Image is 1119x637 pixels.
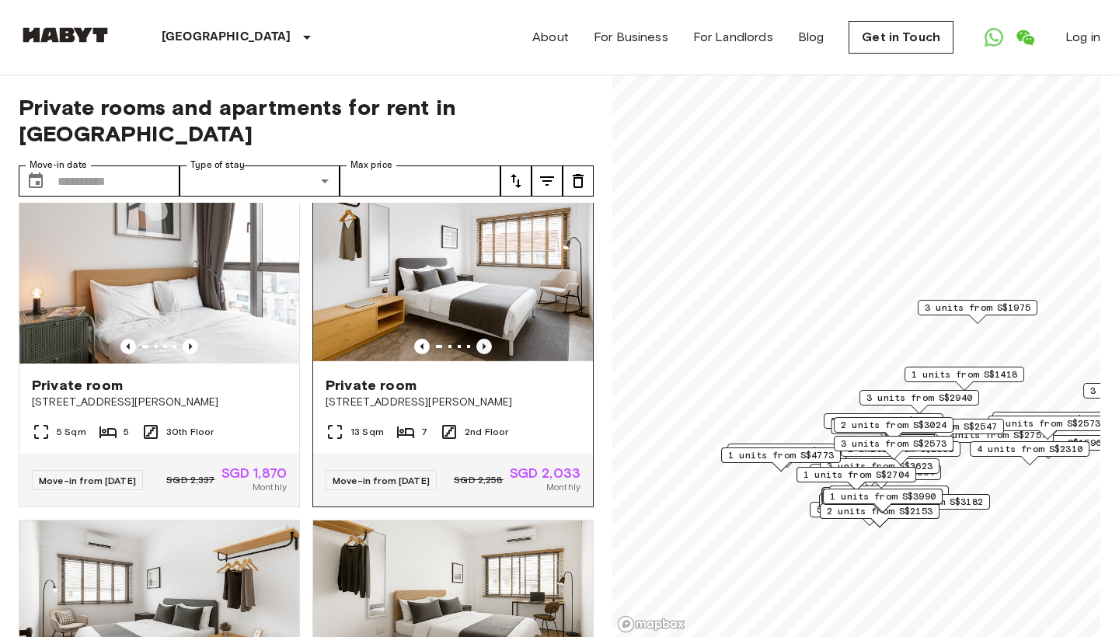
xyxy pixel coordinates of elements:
[824,413,943,437] div: Map marker
[912,367,1017,381] span: 1 units from S$1418
[421,425,427,439] span: 7
[823,489,943,513] div: Map marker
[183,339,198,354] button: Previous image
[992,412,1112,436] div: Map marker
[970,441,1089,465] div: Map marker
[546,480,580,494] span: Monthly
[918,300,1037,324] div: Map marker
[836,486,942,500] span: 5 units from S$1838
[326,395,580,410] span: [STREET_ADDRESS][PERSON_NAME]
[500,165,532,197] button: tune
[831,419,956,443] div: Map marker
[821,489,941,513] div: Map marker
[124,425,129,439] span: 5
[510,466,580,480] span: SGD 2,033
[891,419,997,433] span: 1 units from S$2547
[19,177,299,364] img: Marketing picture of unit SG-01-113-001-04
[849,21,953,54] a: Get in Touch
[476,339,492,354] button: Previous image
[162,28,291,47] p: [GEOGRAPHIC_DATA]
[819,493,939,517] div: Map marker
[999,412,1105,426] span: 3 units from S$1480
[333,475,430,486] span: Move-in from [DATE]
[841,437,946,451] span: 3 units from S$2573
[734,444,840,458] span: 1 units from S$4196
[728,448,834,462] span: 1 units from S$4773
[827,459,932,473] span: 3 units from S$3623
[20,165,51,197] button: Choose date
[978,22,1009,53] a: Open WhatsApp
[884,419,1004,443] div: Map marker
[312,176,594,507] a: Marketing picture of unit SG-01-078-001-05Previous imagePrevious imagePrivate room[STREET_ADDRESS...
[19,94,594,147] span: Private rooms and apartments for rent in [GEOGRAPHIC_DATA]
[32,376,123,395] span: Private room
[820,458,939,482] div: Map marker
[829,486,949,510] div: Map marker
[877,495,983,509] span: 1 units from S$3182
[797,467,916,491] div: Map marker
[221,466,287,480] span: SGD 1,870
[120,339,136,354] button: Previous image
[820,503,939,527] div: Map marker
[30,158,87,172] label: Move-in date
[988,416,1107,440] div: Map marker
[326,376,417,395] span: Private room
[1065,28,1100,47] a: Log in
[831,414,936,428] span: 3 units from S$1985
[821,465,941,489] div: Map marker
[166,425,214,439] span: 30th Floor
[253,480,287,494] span: Monthly
[594,28,668,47] a: For Business
[810,502,929,526] div: Map marker
[834,436,953,460] div: Map marker
[350,425,384,439] span: 13 Sqm
[798,28,824,47] a: Blog
[532,28,569,47] a: About
[693,28,773,47] a: For Landlords
[313,177,593,364] img: Marketing picture of unit SG-01-078-001-05
[19,176,300,507] a: Marketing picture of unit SG-01-113-001-04Previous imagePrevious imagePrivate room[STREET_ADDRESS...
[1009,22,1041,53] a: Open WeChat
[190,158,245,172] label: Type of stay
[817,503,922,517] span: 5 units from S$1680
[859,390,979,414] div: Map marker
[563,165,594,197] button: tune
[350,158,392,172] label: Max price
[804,468,909,482] span: 1 units from S$2704
[977,442,1082,456] span: 4 units from S$2310
[454,473,503,487] span: SGD 2,258
[822,489,942,513] div: Map marker
[465,425,508,439] span: 2nd Floor
[721,447,841,472] div: Map marker
[925,301,1030,315] span: 3 units from S$1975
[532,165,563,197] button: tune
[414,339,430,354] button: Previous image
[57,425,86,439] span: 5 Sqm
[870,494,990,518] div: Map marker
[834,417,953,441] div: Map marker
[841,418,946,432] span: 2 units from S$3024
[166,473,214,487] span: SGD 2,337
[617,615,685,633] a: Mapbox logo
[19,27,112,43] img: Habyt
[727,444,847,468] div: Map marker
[830,489,936,503] span: 1 units from S$3990
[32,395,287,410] span: [STREET_ADDRESS][PERSON_NAME]
[905,367,1024,391] div: Map marker
[841,441,960,465] div: Map marker
[995,416,1100,430] span: 1 units from S$2573
[39,475,136,486] span: Move-in from [DATE]
[866,391,972,405] span: 3 units from S$2940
